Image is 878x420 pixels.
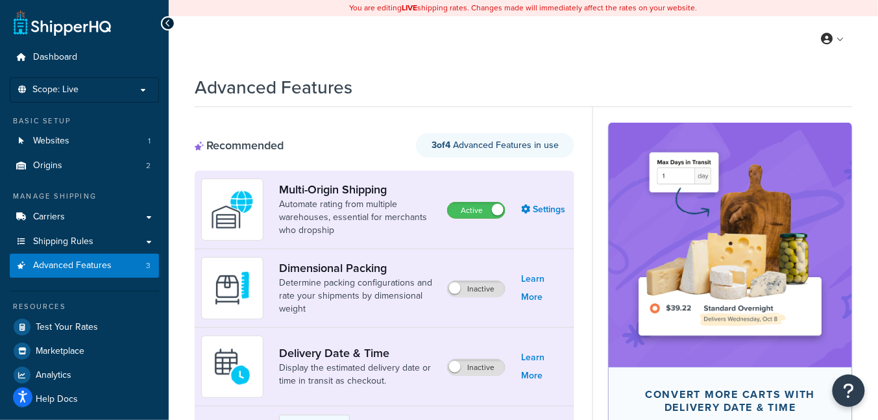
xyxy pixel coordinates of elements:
[279,346,437,360] a: Delivery Date & Time
[10,388,159,411] a: Help Docs
[146,260,151,271] span: 3
[10,129,159,153] li: Websites
[10,129,159,153] a: Websites1
[629,388,831,414] div: Convert more carts with delivery date & time
[210,187,255,232] img: WatD5o0RtDAAAAAElFTkSuQmCC
[432,138,450,152] strong: 3 of 4
[628,142,833,347] img: feature-image-ddt-36eae7f7280da8017bfb280eaccd9c446f90b1fe08728e4019434db127062ab4.png
[432,138,559,152] span: Advanced Features in use
[195,75,352,100] h1: Advanced Features
[148,136,151,147] span: 1
[210,344,255,389] img: gfkeb5ejjkALwAAAABJRU5ErkJggg==
[33,136,69,147] span: Websites
[10,301,159,312] div: Resources
[279,198,437,237] a: Automate rating from multiple warehouses, essential for merchants who dropship
[10,254,159,278] li: Advanced Features
[448,360,505,375] label: Inactive
[36,322,98,333] span: Test Your Rates
[36,346,84,357] span: Marketplace
[10,154,159,178] li: Origins
[10,315,159,339] a: Test Your Rates
[10,230,159,254] a: Shipping Rules
[521,201,568,219] a: Settings
[402,2,418,14] b: LIVE
[10,191,159,202] div: Manage Shipping
[10,154,159,178] a: Origins2
[279,362,437,388] a: Display the estimated delivery date or time in transit as checkout.
[33,260,112,271] span: Advanced Features
[33,236,93,247] span: Shipping Rules
[10,205,159,229] a: Carriers
[33,160,62,171] span: Origins
[521,349,568,385] a: Learn More
[33,212,65,223] span: Carriers
[33,52,77,63] span: Dashboard
[279,182,437,197] a: Multi-Origin Shipping
[146,160,151,171] span: 2
[10,45,159,69] a: Dashboard
[36,394,78,405] span: Help Docs
[10,364,159,387] a: Analytics
[10,340,159,363] a: Marketplace
[10,254,159,278] a: Advanced Features3
[210,266,255,311] img: DTVBYsAAAAAASUVORK5CYII=
[279,277,437,315] a: Determine packing configurations and rate your shipments by dimensional weight
[10,116,159,127] div: Basic Setup
[279,261,437,275] a: Dimensional Packing
[36,370,71,381] span: Analytics
[32,84,79,95] span: Scope: Live
[195,138,284,153] div: Recommended
[833,375,865,407] button: Open Resource Center
[448,203,505,218] label: Active
[521,270,568,306] a: Learn More
[448,281,505,297] label: Inactive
